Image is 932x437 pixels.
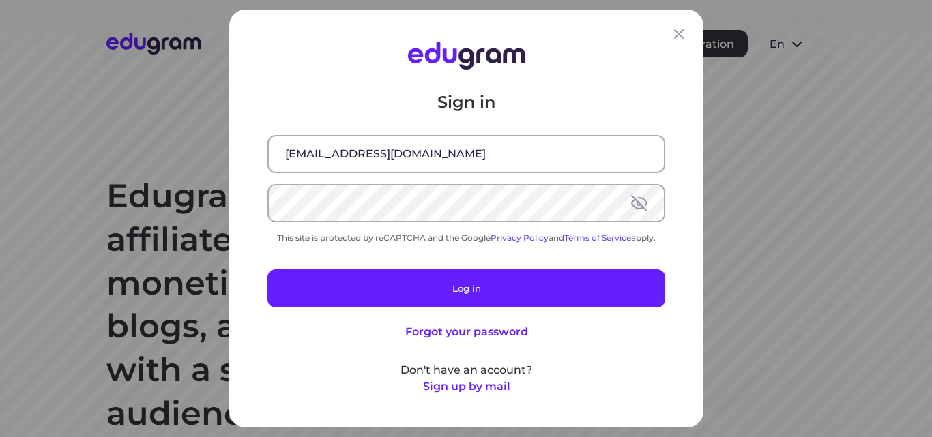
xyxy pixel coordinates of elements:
input: Email [269,136,664,172]
p: Sign in [267,91,665,113]
button: Forgot your password [405,324,527,340]
button: Log in [267,269,665,307]
a: Privacy Policy [491,232,549,243]
div: This site is protected by reCAPTCHA and the Google and apply. [267,232,665,243]
a: Terms of Service [564,232,631,243]
button: Sign up by mail [422,378,510,395]
img: Edugram Logo [407,42,525,70]
p: Don't have an account? [267,362,665,378]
